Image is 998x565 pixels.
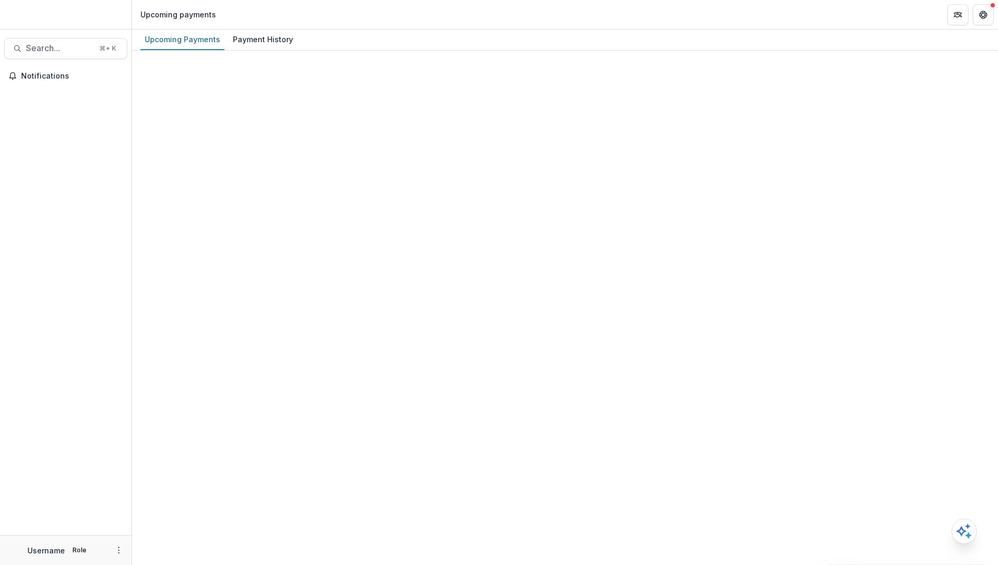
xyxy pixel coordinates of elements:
button: More [112,544,125,557]
span: Search... [26,43,93,53]
div: ⌘ + K [97,43,118,54]
button: Search... [4,38,127,59]
a: Upcoming Payments [140,30,224,50]
span: Notifications [21,72,123,81]
div: Upcoming payments [140,9,216,20]
div: Payment History [229,32,297,47]
button: Notifications [4,68,127,84]
button: Partners [947,4,968,25]
button: Get Help [973,4,994,25]
p: Username [27,545,65,556]
nav: breadcrumb [136,7,220,22]
a: Payment History [229,30,297,50]
p: Role [69,545,90,555]
div: Upcoming Payments [140,32,224,47]
button: Open AI Assistant [952,519,977,544]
